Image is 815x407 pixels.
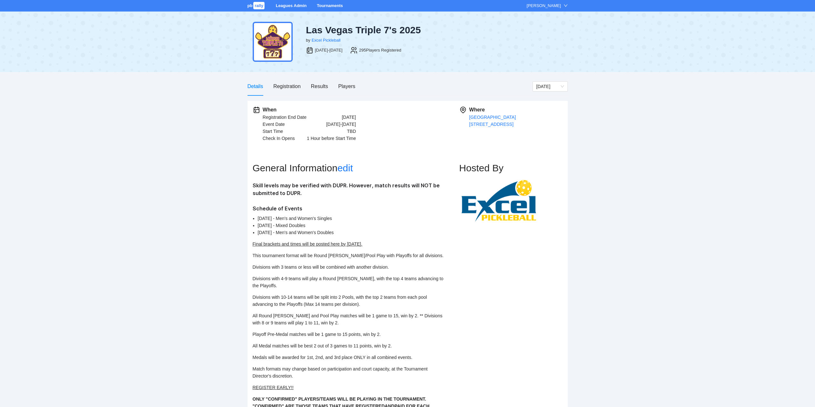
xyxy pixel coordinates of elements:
div: Registration [273,82,300,90]
p: This tournament format will be Round [PERSON_NAME]/Pool Play with Playoffs for all divisions. [253,252,445,259]
div: [DATE] [342,114,356,121]
img: excel.png [459,179,539,223]
div: Event Date [263,121,285,128]
div: TBD [347,128,356,135]
div: Las Vegas Triple 7's 2025 [306,24,456,36]
div: 1 Hour before Start Time [307,135,356,142]
div: [PERSON_NAME] [527,3,561,9]
h2: General Information [253,162,459,174]
p: Divisions with 10-14 teams will be split into 2 Pools, with the top 2 teams from each pool advanc... [253,294,445,308]
li: [DATE] - Mixed Doubles [258,222,445,229]
u: REGISTER EARLY!! [253,385,294,390]
a: Excel Pickleball [312,38,340,43]
p: Playoff Pre-Medal matches will be 1 game to 15 points, win by 2. [253,331,445,338]
span: rally [253,2,265,9]
div: Players [338,82,355,90]
p: Divisions with 3 teams or less will be combined with another division. [253,264,445,271]
li: [DATE] - Men's and Women's Doubles [258,229,445,236]
div: Check In Opens [263,135,295,142]
div: Results [311,82,328,90]
div: Details [248,82,263,90]
a: pbrally [248,3,266,8]
div: Start Time [263,128,283,135]
img: tiple-sevens-24.png [253,22,293,62]
u: Final brackets and times will be posted here by [DATE]. [253,241,363,247]
h2: Hosted By [459,162,563,174]
li: [DATE] - Men's and Women's Singles [258,215,445,222]
div: [DATE]-[DATE] [326,121,356,128]
div: When [263,106,356,114]
a: [GEOGRAPHIC_DATA][STREET_ADDRESS] [469,115,516,127]
p: All Round [PERSON_NAME] and Pool Play matches will be 1 game to 15, win by 2. ** Divisions with 8... [253,312,445,326]
div: 295 Players Registered [359,47,401,53]
p: Match formats may change based on participation and court capacity, at the Tournament Director's ... [253,365,445,379]
h3: Skill levels may be verified with DUPR. However, match results will NOT be submitted to DUPR. [253,182,445,197]
a: Tournaments [317,3,343,8]
div: [DATE]-[DATE] [315,47,342,53]
p: Medals will be awarded for 1st, 2nd, and 3rd place ONLY in all combined events. [253,354,445,361]
span: Sunday [536,82,564,91]
p: All Medal matches will be best 2 out of 3 games to 11 points, win by 2. [253,342,445,349]
div: Registration End Date [263,114,306,121]
div: by [306,37,310,44]
a: Leagues Admin [276,3,306,8]
p: Divisions with 4-9 teams will play a Round [PERSON_NAME], with the top 4 teams advancing to the P... [253,275,445,289]
span: pb [248,3,253,8]
div: Where [469,106,562,114]
span: down [564,4,568,8]
h3: Schedule of Events [253,205,445,212]
a: edit [338,163,353,173]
